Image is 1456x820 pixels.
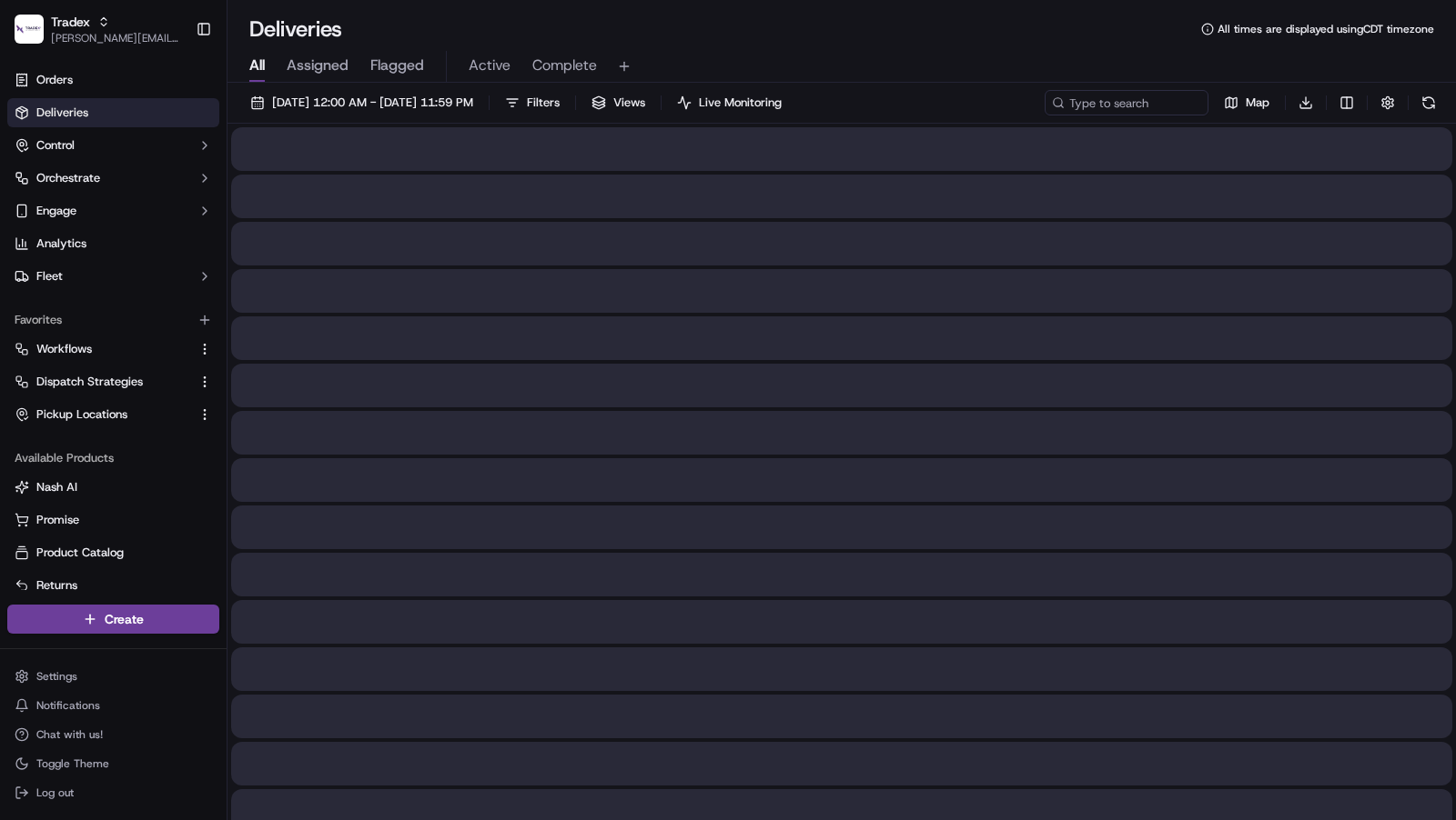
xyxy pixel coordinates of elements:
button: Promise [7,505,219,535]
span: Dispatch Strategies [36,374,143,390]
span: Nash AI [36,479,77,495]
span: Promise [36,512,79,528]
span: Complete [532,55,597,76]
button: Map [1216,90,1278,115]
button: Toggle Theme [7,751,219,776]
button: Settings [7,664,219,689]
button: Product Catalog [7,538,219,567]
a: Promise [15,512,212,528]
span: Orchestrate [36,170,100,186]
span: Returns [36,577,77,594]
span: Notifications [36,698,100,713]
span: Control [36,137,75,154]
a: Workflows [15,341,190,357]
span: Log out [36,785,74,800]
a: Product Catalog [15,545,212,561]
button: Fleet [7,262,219,291]
span: Deliveries [36,105,88,121]
span: Views [613,95,645,111]
button: [PERSON_NAME][EMAIL_ADDRESS][DOMAIN_NAME] [51,31,181,45]
span: Pickup Locations [36,406,127,423]
button: Dispatch Strategies [7,367,219,396]
span: Flagged [370,55,424,76]
a: Analytics [7,229,219,258]
button: Notifications [7,693,219,718]
span: [DATE] 12:00 AM - [DATE] 11:59 PM [272,95,473,111]
button: Refresh [1416,90,1441,115]
button: Filters [497,90,568,115]
span: Chat with us! [36,727,103,742]
span: Create [105,610,144,628]
img: Tradex [15,15,44,44]
a: Deliveries [7,98,219,127]
h1: Deliveries [249,15,342,44]
span: Map [1246,95,1269,111]
button: Nash AI [7,473,219,502]
span: All [249,55,265,76]
input: Type to search [1045,90,1208,115]
button: Live Monitoring [669,90,790,115]
button: Tradex [51,13,90,31]
span: Engage [36,203,76,219]
span: Fleet [36,268,63,285]
a: Returns [15,577,212,594]
span: Active [469,55,511,76]
div: Favorites [7,305,219,335]
button: Orchestrate [7,164,219,193]
span: Toggle Theme [36,756,109,771]
span: Settings [36,669,77,684]
button: Engage [7,196,219,225]
span: Product Catalog [36,545,124,561]
span: Workflows [36,341,92,357]
button: Views [583,90,653,115]
a: Dispatch Strategies [15,374,190,390]
button: Returns [7,571,219,600]
span: All times are displayed using CDT timezone [1218,22,1434,36]
a: Nash AI [15,479,212,495]
span: Analytics [36,235,86,252]
span: Orders [36,72,73,88]
a: Pickup Locations [15,406,190,423]
button: TradexTradex[PERSON_NAME][EMAIL_ADDRESS][DOMAIN_NAME] [7,7,188,51]
div: Available Products [7,444,219,473]
button: Create [7,605,219,634]
button: [DATE] 12:00 AM - [DATE] 11:59 PM [242,90,481,115]
button: Chat with us! [7,722,219,747]
span: Filters [527,95,560,111]
button: Pickup Locations [7,400,219,429]
button: Workflows [7,335,219,364]
span: Live Monitoring [699,95,782,111]
button: Control [7,131,219,160]
button: Log out [7,780,219,805]
span: Assigned [287,55,349,76]
a: Orders [7,65,219,95]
